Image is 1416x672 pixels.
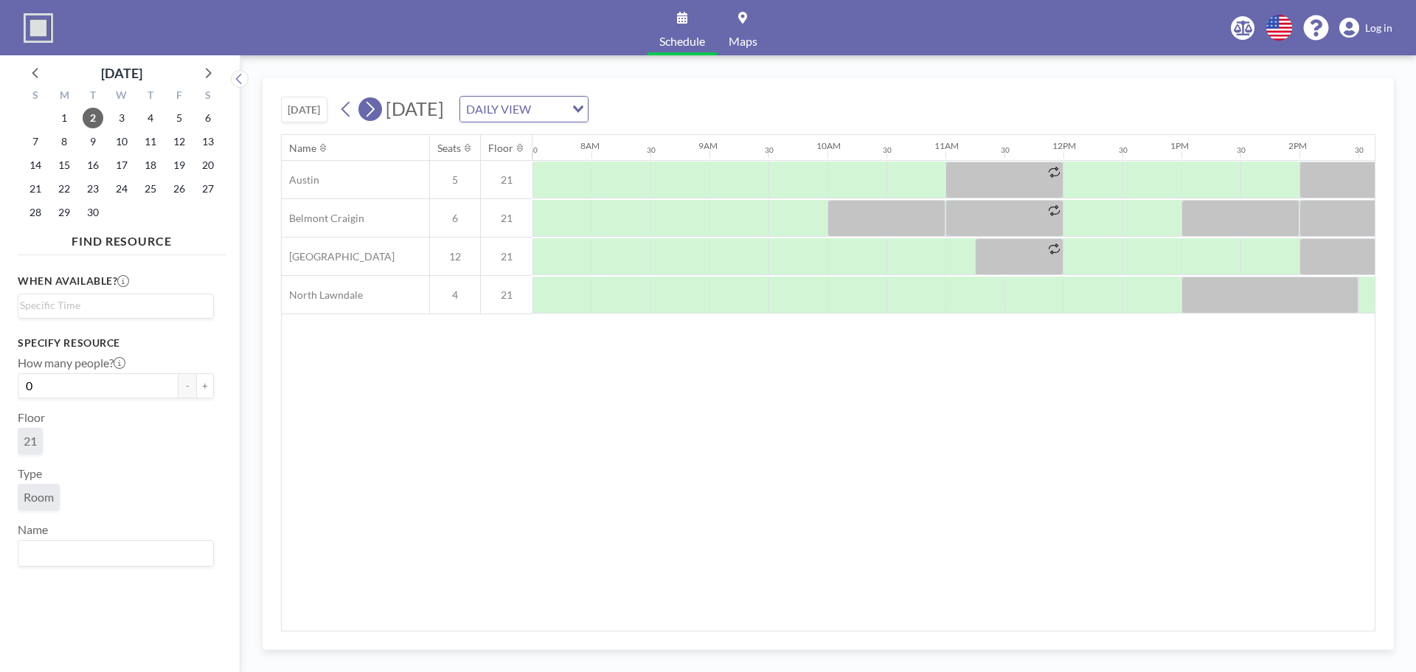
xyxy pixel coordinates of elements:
span: Room [24,490,54,505]
span: Tuesday, September 30, 2025 [83,202,103,223]
span: Friday, September 12, 2025 [169,131,190,152]
span: North Lawndale [282,288,363,302]
input: Search for option [20,297,205,314]
span: Thursday, September 4, 2025 [140,108,161,128]
div: M [50,87,79,106]
span: [GEOGRAPHIC_DATA] [282,250,395,263]
span: Thursday, September 11, 2025 [140,131,161,152]
span: Friday, September 19, 2025 [169,155,190,176]
span: Belmont Craigin [282,212,364,225]
span: Log in [1365,21,1392,35]
div: S [193,87,222,106]
h3: Specify resource [18,336,214,350]
span: Monday, September 29, 2025 [54,202,74,223]
div: Seats [437,142,461,155]
label: How many people? [18,356,125,370]
div: F [164,87,193,106]
div: T [136,87,164,106]
div: 2PM [1288,140,1307,151]
span: Saturday, September 13, 2025 [198,131,218,152]
span: Monday, September 15, 2025 [54,155,74,176]
div: Search for option [18,541,213,566]
span: Monday, September 8, 2025 [54,131,74,152]
input: Search for option [20,544,205,563]
div: 30 [1001,145,1010,155]
div: 30 [647,145,656,155]
span: 21 [481,250,532,263]
span: Tuesday, September 2, 2025 [83,108,103,128]
span: Saturday, September 27, 2025 [198,179,218,199]
span: Sunday, September 14, 2025 [25,155,46,176]
button: - [178,373,196,398]
span: Friday, September 26, 2025 [169,179,190,199]
div: 30 [765,145,774,155]
div: T [79,87,108,106]
span: Sunday, September 28, 2025 [25,202,46,223]
input: Search for option [535,100,563,119]
span: Wednesday, September 10, 2025 [111,131,132,152]
img: organization-logo [24,13,53,43]
span: Wednesday, September 24, 2025 [111,179,132,199]
span: Wednesday, September 3, 2025 [111,108,132,128]
div: 30 [883,145,892,155]
span: 5 [430,173,480,187]
div: 11AM [934,140,959,151]
span: Sunday, September 21, 2025 [25,179,46,199]
span: Maps [729,35,757,47]
span: 12 [430,250,480,263]
div: 30 [1119,145,1128,155]
span: Austin [282,173,319,187]
span: DAILY VIEW [463,100,534,119]
label: Type [18,466,42,481]
h4: FIND RESOURCE [18,228,226,249]
div: S [21,87,50,106]
span: Thursday, September 25, 2025 [140,179,161,199]
div: Floor [488,142,513,155]
span: [DATE] [386,97,444,119]
div: 30 [529,145,538,155]
a: Log in [1339,18,1392,38]
span: Tuesday, September 16, 2025 [83,155,103,176]
span: Saturday, September 20, 2025 [198,155,218,176]
span: 21 [481,212,532,225]
span: 4 [430,288,480,302]
div: 30 [1355,145,1364,155]
span: Saturday, September 6, 2025 [198,108,218,128]
span: Friday, September 5, 2025 [169,108,190,128]
div: 30 [1237,145,1246,155]
div: 10AM [816,140,841,151]
button: + [196,373,214,398]
span: Schedule [659,35,705,47]
div: 12PM [1052,140,1076,151]
div: 1PM [1170,140,1189,151]
span: Monday, September 22, 2025 [54,179,74,199]
span: 6 [430,212,480,225]
label: Name [18,522,48,537]
div: Search for option [460,97,588,122]
div: 9AM [698,140,718,151]
span: Monday, September 1, 2025 [54,108,74,128]
span: Wednesday, September 17, 2025 [111,155,132,176]
div: [DATE] [101,63,142,83]
span: 21 [24,434,37,448]
span: Sunday, September 7, 2025 [25,131,46,152]
span: Tuesday, September 23, 2025 [83,179,103,199]
button: [DATE] [281,97,327,122]
span: 21 [481,173,532,187]
div: 8AM [580,140,600,151]
div: Name [289,142,316,155]
span: 21 [481,288,532,302]
span: Thursday, September 18, 2025 [140,155,161,176]
div: Search for option [18,294,213,316]
div: W [108,87,136,106]
label: Floor [18,410,45,425]
span: Tuesday, September 9, 2025 [83,131,103,152]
